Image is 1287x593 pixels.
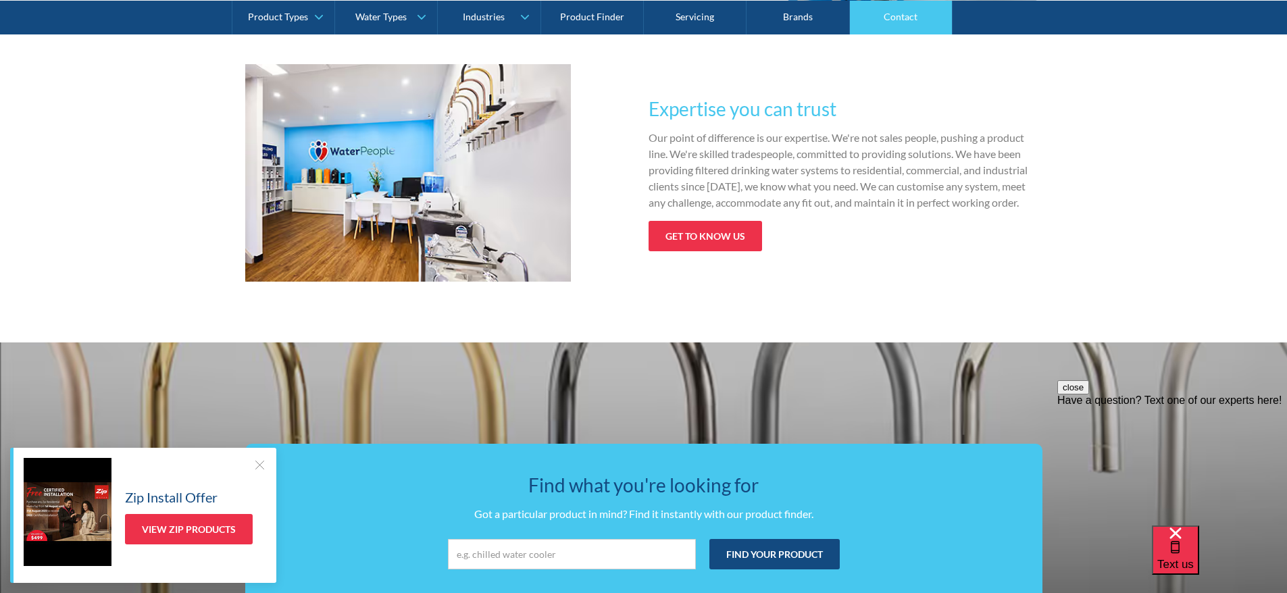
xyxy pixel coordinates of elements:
[24,458,111,566] img: Zip Install Offer
[355,11,407,22] div: Water Types
[248,11,308,22] div: Product Types
[125,514,253,544] a: View Zip Products
[272,471,1015,499] h3: Find what you're looking for
[649,95,1042,123] h3: Expertise you can trust
[649,130,1042,211] p: Our point of difference is our expertise. We're not sales people, pushing a product line. We're s...
[709,539,840,569] input: Find your product
[448,539,696,569] input: e.g. chilled water cooler
[463,11,505,22] div: Industries
[272,506,1015,522] p: Got a particular product in mind? Find it instantly with our product finder.
[1152,525,1287,593] iframe: podium webchat widget bubble
[245,64,571,282] img: WaterPeople product showroom
[649,221,762,251] a: Get to know us
[125,487,218,507] h5: Zip Install Offer
[1057,380,1287,542] iframe: podium webchat widget prompt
